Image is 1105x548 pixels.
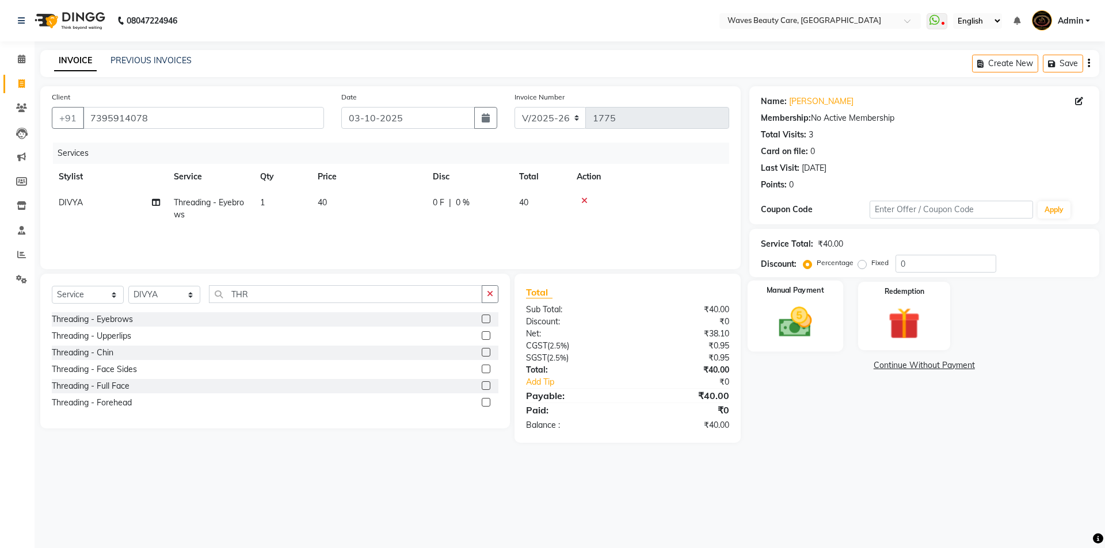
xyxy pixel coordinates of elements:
[517,389,627,403] div: Payable:
[83,107,324,129] input: Search by Name/Mobile/Email/Code
[426,164,512,190] th: Disc
[517,328,627,340] div: Net:
[52,313,133,325] div: Threading - Eyebrows
[52,107,84,129] button: +91
[52,164,167,190] th: Stylist
[519,197,528,208] span: 40
[627,403,737,417] div: ₹0
[1032,10,1052,30] img: Admin
[761,145,808,158] div: Card on file:
[52,380,129,392] div: Threading - Full Face
[878,304,930,343] img: _gift.svg
[761,112,1088,124] div: No Active Membership
[972,55,1038,72] button: Create New
[517,403,627,417] div: Paid:
[517,316,627,328] div: Discount:
[761,112,811,124] div: Membership:
[260,197,265,208] span: 1
[549,353,566,362] span: 2.5%
[52,347,113,359] div: Threading - Chin
[167,164,253,190] th: Service
[253,164,311,190] th: Qty
[1043,55,1083,72] button: Save
[818,238,843,250] div: ₹40.00
[52,330,131,342] div: Threading - Upperlips
[752,359,1097,371] a: Continue Without Payment
[817,258,853,268] label: Percentage
[627,316,737,328] div: ₹0
[550,341,567,350] span: 2.5%
[318,197,327,208] span: 40
[174,197,244,220] span: Threading - Eyebrows
[517,304,627,316] div: Sub Total:
[1058,15,1083,27] span: Admin
[517,364,627,376] div: Total:
[627,389,737,403] div: ₹40.00
[767,285,824,296] label: Manual Payment
[810,145,815,158] div: 0
[789,95,853,108] a: [PERSON_NAME]
[209,285,482,303] input: Search or Scan
[570,164,729,190] th: Action
[761,162,799,174] div: Last Visit:
[517,419,627,431] div: Balance :
[871,258,889,268] label: Fixed
[52,92,70,102] label: Client
[761,95,787,108] div: Name:
[517,376,646,388] a: Add Tip
[127,5,177,37] b: 08047224946
[761,129,806,141] div: Total Visits:
[761,179,787,191] div: Points:
[54,51,97,71] a: INVOICE
[1038,201,1070,219] button: Apply
[627,352,737,364] div: ₹0.95
[512,164,570,190] th: Total
[341,92,357,102] label: Date
[802,162,826,174] div: [DATE]
[515,92,565,102] label: Invoice Number
[646,376,737,388] div: ₹0
[627,340,737,352] div: ₹0.95
[517,340,627,352] div: ( )
[870,201,1033,219] input: Enter Offer / Coupon Code
[110,55,192,66] a: PREVIOUS INVOICES
[526,340,547,351] span: CGST
[433,197,444,209] span: 0 F
[526,286,552,298] span: Total
[29,5,108,37] img: logo
[885,286,924,297] label: Redemption
[517,352,627,364] div: ( )
[761,204,870,216] div: Coupon Code
[627,328,737,340] div: ₹38.10
[627,304,737,316] div: ₹40.00
[449,197,451,209] span: |
[52,397,132,409] div: Threading - Forehead
[52,363,137,375] div: Threading - Face Sides
[456,197,470,209] span: 0 %
[761,238,813,250] div: Service Total:
[53,143,738,164] div: Services
[761,258,797,270] div: Discount:
[311,164,426,190] th: Price
[627,419,737,431] div: ₹40.00
[627,364,737,376] div: ₹40.00
[526,352,547,363] span: SGST
[789,179,794,191] div: 0
[768,303,822,341] img: _cash.svg
[809,129,813,141] div: 3
[59,197,83,208] span: DIVYA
